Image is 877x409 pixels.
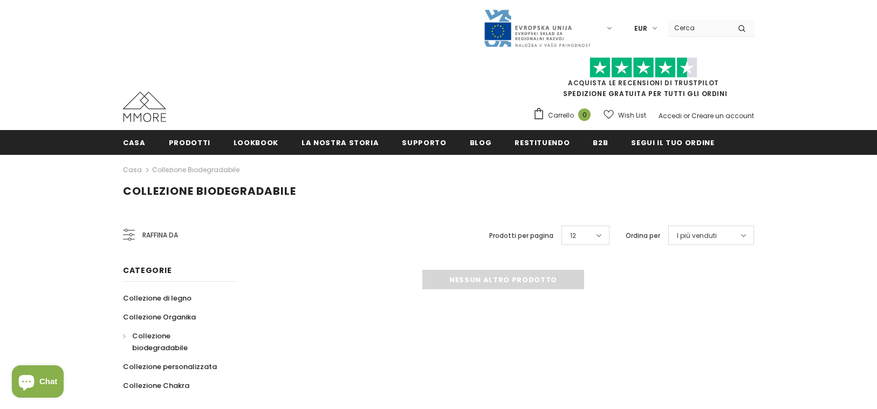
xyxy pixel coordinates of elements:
span: Wish List [618,110,646,121]
span: Collezione personalizzata [123,362,217,372]
inbox-online-store-chat: Shopify online store chat [9,365,67,400]
a: Javni Razpis [483,23,591,32]
span: 12 [570,230,576,241]
a: Collezione personalizzata [123,357,217,376]
a: supporto [402,130,446,154]
img: Casi MMORE [123,92,166,122]
span: or [683,111,690,120]
span: Collezione Chakra [123,380,189,391]
span: I più venduti [677,230,717,241]
a: Collezione biodegradabile [152,165,239,174]
span: Collezione di legno [123,293,191,303]
span: Collezione biodegradabile [123,183,296,199]
a: Collezione Chakra [123,376,189,395]
a: Wish List [604,106,646,125]
img: Fidati di Pilot Stars [590,57,697,78]
span: Collezione biodegradabile [132,331,188,353]
a: Acquista le recensioni di TrustPilot [568,78,719,87]
span: Lookbook [234,138,278,148]
a: Prodotti [169,130,210,154]
span: Raffina da [142,229,178,241]
a: Blog [470,130,492,154]
label: Ordina per [626,230,660,241]
span: Carrello [548,110,574,121]
a: Collezione biodegradabile [123,326,224,357]
a: La nostra storia [302,130,379,154]
a: Collezione Organika [123,308,196,326]
span: EUR [634,23,647,34]
a: B2B [593,130,608,154]
span: Blog [470,138,492,148]
img: Javni Razpis [483,9,591,48]
a: Collezione di legno [123,289,191,308]
a: Accedi [659,111,682,120]
span: supporto [402,138,446,148]
span: Segui il tuo ordine [631,138,714,148]
span: B2B [593,138,608,148]
a: Segui il tuo ordine [631,130,714,154]
a: Restituendo [515,130,570,154]
a: Casa [123,130,146,154]
span: Collezione Organika [123,312,196,322]
input: Search Site [668,20,730,36]
a: Creare un account [691,111,754,120]
span: Casa [123,138,146,148]
label: Prodotti per pagina [489,230,553,241]
span: Categorie [123,265,172,276]
span: 0 [578,108,591,121]
span: La nostra storia [302,138,379,148]
span: Prodotti [169,138,210,148]
span: Restituendo [515,138,570,148]
a: Casa [123,163,142,176]
span: SPEDIZIONE GRATUITA PER TUTTI GLI ORDINI [533,62,754,98]
a: Lookbook [234,130,278,154]
a: Carrello 0 [533,107,596,124]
